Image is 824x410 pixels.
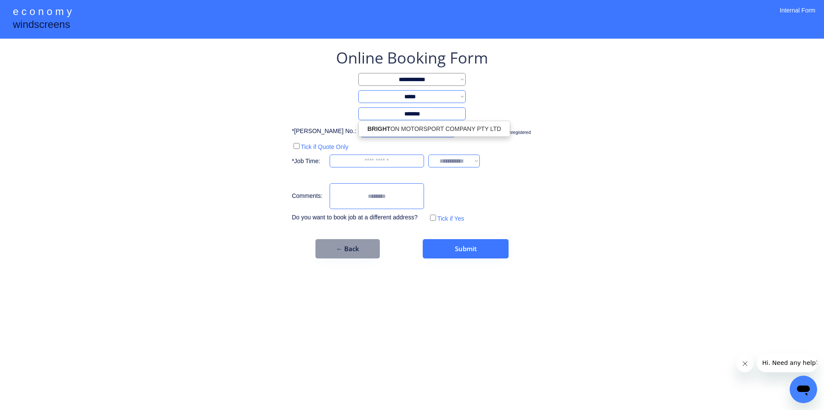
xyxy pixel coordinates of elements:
iframe: Close message [736,355,754,372]
div: e c o n o m y [13,4,72,21]
label: Tick if Yes [437,215,464,222]
div: Comments: [292,192,325,200]
button: Submit [423,239,509,258]
div: *Job Time: [292,157,325,166]
div: Do you want to book job at a different address? [292,213,424,222]
iframe: Message from company [757,353,817,372]
iframe: Button to launch messaging window [790,376,817,403]
button: ← Back [315,239,380,258]
div: windscreens [13,17,70,34]
strong: BRIGHT [367,125,391,132]
p: ON MOTORSPORT COMPANY PTY LTD [359,123,510,134]
label: Tick if Quote Only [301,143,348,150]
div: Internal Form [780,6,815,26]
div: *[PERSON_NAME] No.: [292,127,356,136]
div: Online Booking Form [336,47,488,69]
span: Hi. Need any help? [5,6,62,13]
